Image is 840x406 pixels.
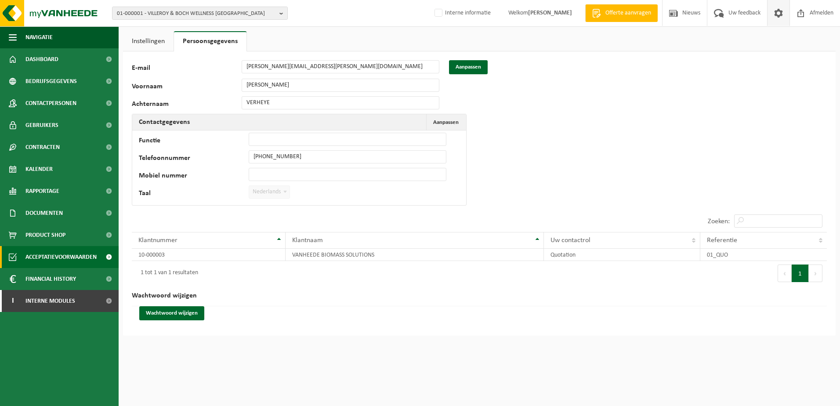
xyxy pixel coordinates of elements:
span: Dashboard [25,48,58,70]
h2: Contactgegevens [132,114,196,130]
div: 1 tot 1 van 1 resultaten [136,265,198,281]
span: Bedrijfsgegevens [25,70,77,92]
button: Aanpassen [426,114,465,130]
button: 01-000001 - VILLEROY & BOCH WELLNESS [GEOGRAPHIC_DATA] [112,7,288,20]
td: 10-000003 [132,249,286,261]
button: Wachtwoord wijzigen [139,306,204,320]
a: Instellingen [123,31,174,51]
span: Klantnaam [292,237,323,244]
td: VANHEEDE BIOMASS SOLUTIONS [286,249,544,261]
label: Telefoonnummer [139,155,249,163]
label: E-mail [132,65,242,74]
span: Contactpersonen [25,92,76,114]
span: Nederlands [249,185,290,199]
span: I [9,290,17,312]
label: Functie [139,137,249,146]
span: Aanpassen [433,120,459,125]
span: Product Shop [25,224,65,246]
span: Kalender [25,158,53,180]
span: Financial History [25,268,76,290]
label: Voornaam [132,83,242,92]
button: 1 [792,265,809,282]
span: Offerte aanvragen [603,9,653,18]
td: Quotation [544,249,700,261]
span: Acceptatievoorwaarden [25,246,97,268]
span: Nederlands [249,186,290,198]
label: Zoeken: [708,218,730,225]
span: Referentie [707,237,737,244]
td: 01_QUO [700,249,827,261]
span: Klantnummer [138,237,177,244]
span: 01-000001 - VILLEROY & BOCH WELLNESS [GEOGRAPHIC_DATA] [117,7,276,20]
a: Persoonsgegevens [174,31,246,51]
strong: [PERSON_NAME] [528,10,572,16]
span: Rapportage [25,180,59,202]
label: Taal [139,190,249,199]
button: Next [809,265,822,282]
label: Mobiel nummer [139,172,249,181]
button: Previous [778,265,792,282]
span: Navigatie [25,26,53,48]
span: Gebruikers [25,114,58,136]
input: E-mail [242,60,439,73]
span: Contracten [25,136,60,158]
label: Achternaam [132,101,242,109]
label: Interne informatie [433,7,491,20]
a: Offerte aanvragen [585,4,658,22]
span: Documenten [25,202,63,224]
h2: Wachtwoord wijzigen [132,286,827,306]
button: Aanpassen [449,60,488,74]
span: Uw contactrol [550,237,590,244]
span: Interne modules [25,290,75,312]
